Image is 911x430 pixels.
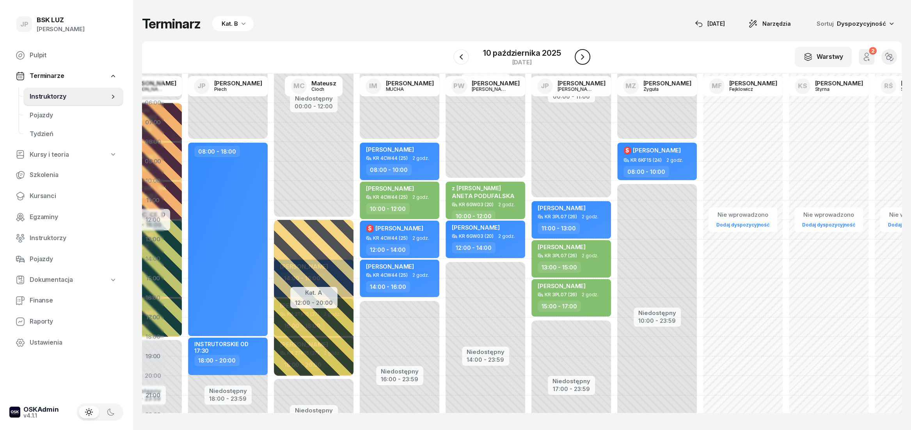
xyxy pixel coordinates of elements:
div: 13:00 - 15:00 [538,262,581,273]
span: Instruktorzy [30,92,109,102]
button: Niedostępny00:00 - 12:00 [295,94,333,111]
div: [PERSON_NAME] [558,80,606,86]
div: [PERSON_NAME] [386,80,434,86]
div: KR 3PL07 (26) [545,292,577,297]
div: 14:00 - 16:00 [366,281,410,292]
span: Kursy i teoria [30,150,69,160]
span: [PERSON_NAME] [538,243,586,251]
button: [DATE] [688,16,732,32]
span: 2 godz. [582,253,598,258]
a: Kursanci [9,187,123,205]
a: PW[PERSON_NAME][PERSON_NAME] [445,76,526,96]
div: z [PERSON_NAME] [452,185,514,191]
span: 2 godz. [582,292,598,297]
div: Niedostępny [467,349,504,355]
button: 2 [859,49,874,65]
div: 15:00 - 17:00 [538,301,581,312]
div: 10 października 2025 [483,49,561,57]
span: JP [197,83,206,89]
div: Piech [214,87,252,92]
img: logo-xs-dark@2x.png [9,407,20,418]
span: IM [369,83,377,89]
div: 10:00 [142,171,164,191]
div: [PERSON_NAME] [643,80,691,86]
div: 18:00 [142,327,164,347]
div: 08:00 [142,132,164,152]
div: 13:00 [142,230,164,249]
a: Finanse [9,291,123,310]
div: [DATE] [695,19,725,28]
span: Kursanci [30,191,117,201]
div: 18:00 - 23:59 [209,394,247,402]
span: Dokumentacja [30,275,73,285]
a: JP[PERSON_NAME][PERSON_NAME] [531,76,612,96]
a: Ustawienia [9,333,123,352]
span: 2 godz. [498,234,515,239]
div: 12:00 - 14:00 [366,244,410,255]
span: Narzędzia [762,19,791,28]
div: KR 6GW03 (20) [459,234,494,239]
a: Egzaminy [9,208,123,227]
div: KR 4CW44 (25) [373,195,408,200]
span: Terminarze [30,71,64,81]
div: 14:00 - 23:59 [467,355,504,363]
div: MUCHA [386,87,423,92]
button: Kat. B [210,16,254,32]
span: Instruktorzy [30,233,117,243]
a: Dokumentacja [9,271,123,289]
div: v4.1.1 [23,413,59,418]
span: Pojazdy [30,254,117,264]
a: Instruktorzy [23,87,123,106]
div: 19:00 [142,347,164,366]
div: Nie wprowadzono [713,210,772,220]
button: Nie wprowadzonoDodaj dyspozycyjność [713,208,772,231]
a: Dodaj dyspozycyjność [713,220,772,229]
div: 17:00 [142,308,164,327]
a: Raporty [9,312,123,331]
span: Sortuj [817,19,835,29]
div: Niedostępny [209,388,247,394]
span: Finanse [30,296,117,306]
div: [DATE] [483,59,561,65]
span: $ [368,226,372,231]
span: 2 godz. [412,235,429,241]
div: [PERSON_NAME] [214,80,262,86]
div: 08:00 - 18:00 [194,146,240,157]
span: MF [712,83,722,89]
div: [PERSON_NAME] [815,80,863,86]
div: 06:00 [142,93,164,113]
div: [PERSON_NAME] [729,80,777,86]
span: RŚ [884,83,893,89]
div: 18:00 - 20:00 [194,355,240,366]
button: Niedostępny16:00 - 23:59 [381,367,419,384]
h1: Terminarz [142,17,201,31]
div: Styrna [815,87,852,92]
span: [PERSON_NAME] [366,263,414,270]
div: Nie wprowadzono [799,210,858,220]
div: 16:00 [142,288,164,308]
div: KR 3PL07 (26) [545,214,577,219]
a: Tydzień [23,125,123,143]
span: PW [453,83,465,89]
div: [PERSON_NAME] [472,87,509,92]
div: KR 3PL07 (26) [545,253,577,258]
div: 14:00 [142,249,164,269]
div: Fejklowicz [729,87,767,92]
div: 10:00 - 23:59 [638,316,676,324]
span: 2 godz. [582,214,598,219]
span: JP [541,83,549,89]
div: Niedostępny [295,407,333,413]
a: Terminarze [9,67,123,85]
div: Kat. A [295,288,333,298]
span: [PERSON_NAME] [366,185,414,192]
div: 12:00 - 20:00 [295,298,333,306]
div: 15:00 [142,269,164,288]
span: KS [798,83,807,89]
button: Niedostępny17:00 - 23:59 [552,377,590,394]
a: Pojazdy [9,250,123,269]
a: Dodaj dyspozycyjność [799,220,858,229]
a: JP[PERSON_NAME]Piech [188,76,268,96]
div: KR 4CW44 (25) [373,273,408,278]
div: 21:00 [142,386,164,405]
div: 08:00 - 10:00 [366,164,412,175]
